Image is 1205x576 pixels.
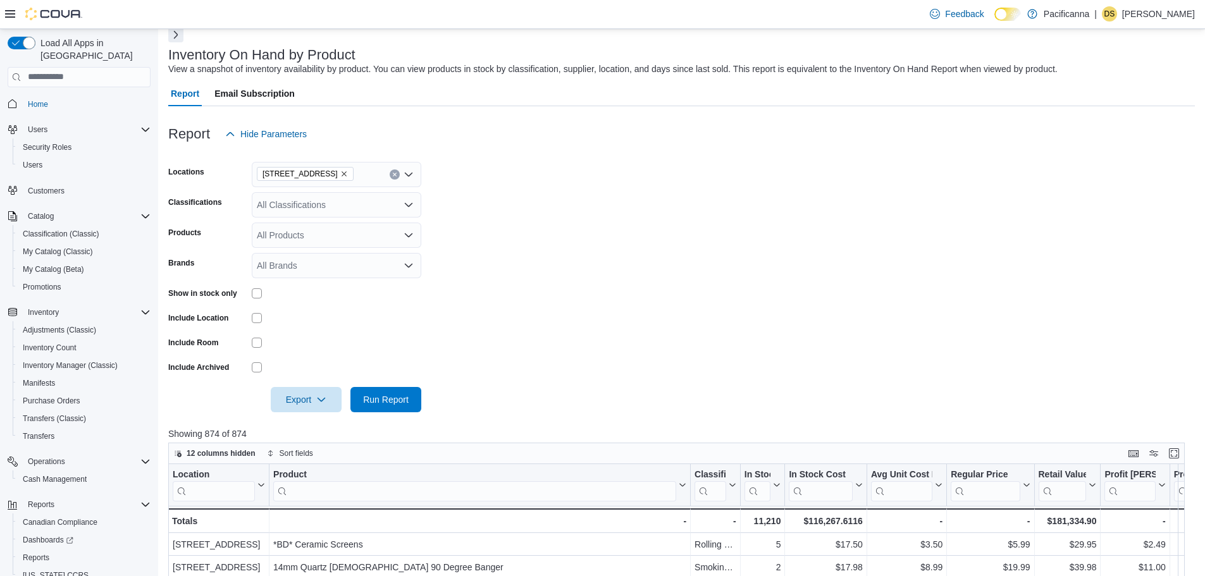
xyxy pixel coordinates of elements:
[23,378,55,388] span: Manifests
[789,469,852,481] div: In Stock Cost
[168,258,194,268] label: Brands
[18,358,123,373] a: Inventory Manager (Classic)
[23,360,118,371] span: Inventory Manager (Classic)
[695,513,736,529] div: -
[18,550,54,565] a: Reports
[23,474,87,484] span: Cash Management
[13,374,156,392] button: Manifests
[945,8,984,20] span: Feedback
[745,513,781,529] div: 11,210
[25,8,82,20] img: Cova
[1102,6,1117,21] div: Darren Saunders
[173,469,255,501] div: Location
[273,469,676,501] div: Product
[13,427,156,445] button: Transfers
[13,357,156,374] button: Inventory Manager (Classic)
[1146,446,1161,461] button: Display options
[273,537,686,552] div: *BD* Ceramic Screens
[1044,6,1089,21] p: Pacificanna
[18,340,82,355] a: Inventory Count
[273,469,686,501] button: Product
[1039,560,1097,575] div: $39.98
[3,207,156,225] button: Catalog
[745,469,771,501] div: In Stock Qty
[168,63,1058,76] div: View a snapshot of inventory availability by product. You can view products in stock by classific...
[18,358,151,373] span: Inventory Manager (Classic)
[404,200,414,210] button: Open list of options
[23,517,97,527] span: Canadian Compliance
[695,469,726,481] div: Classification
[871,469,942,501] button: Avg Unit Cost In Stock
[214,81,295,106] span: Email Subscription
[1104,469,1155,481] div: Profit [PERSON_NAME] ($)
[23,325,96,335] span: Adjustments (Classic)
[18,340,151,355] span: Inventory Count
[28,125,47,135] span: Users
[28,307,59,317] span: Inventory
[18,376,60,391] a: Manifests
[695,537,736,552] div: Rolling Supplies
[173,560,265,575] div: [STREET_ADDRESS]
[23,282,61,292] span: Promotions
[18,157,47,173] a: Users
[18,262,89,277] a: My Catalog (Beta)
[28,99,48,109] span: Home
[18,279,66,295] a: Promotions
[169,446,261,461] button: 12 columns hidden
[168,167,204,177] label: Locations
[18,262,151,277] span: My Catalog (Beta)
[23,497,151,512] span: Reports
[23,431,54,441] span: Transfers
[18,515,102,530] a: Canadian Compliance
[13,531,156,549] a: Dashboards
[168,126,210,142] h3: Report
[745,469,781,501] button: In Stock Qty
[13,138,156,156] button: Security Roles
[1039,537,1097,552] div: $29.95
[23,454,151,469] span: Operations
[173,537,265,552] div: [STREET_ADDRESS]
[18,472,151,487] span: Cash Management
[1166,446,1182,461] button: Enter fullscreen
[23,183,70,199] a: Customers
[23,305,64,320] button: Inventory
[220,121,312,147] button: Hide Parameters
[789,560,862,575] div: $17.98
[1104,6,1115,21] span: DS
[1039,469,1087,481] div: Retail Value In Stock
[695,469,726,501] div: Classification
[18,472,92,487] a: Cash Management
[13,549,156,567] button: Reports
[390,169,400,180] button: Clear input
[23,229,99,239] span: Classification (Classic)
[23,97,53,112] a: Home
[173,469,255,481] div: Location
[262,446,318,461] button: Sort fields
[1126,446,1141,461] button: Keyboard shortcuts
[871,469,932,501] div: Avg Unit Cost In Stock
[994,8,1021,21] input: Dark Mode
[23,497,59,512] button: Reports
[23,414,86,424] span: Transfers (Classic)
[28,457,65,467] span: Operations
[18,140,151,155] span: Security Roles
[951,537,1030,552] div: $5.99
[18,515,151,530] span: Canadian Compliance
[340,170,348,178] button: Remove 7035 Market St. - Unit #2 from selection in this group
[3,453,156,470] button: Operations
[168,228,201,238] label: Products
[240,128,307,140] span: Hide Parameters
[951,560,1030,575] div: $19.99
[271,387,342,412] button: Export
[951,469,1030,501] button: Regular Price
[18,429,59,444] a: Transfers
[925,1,989,27] a: Feedback
[871,513,942,529] div: -
[18,393,151,408] span: Purchase Orders
[23,396,80,406] span: Purchase Orders
[3,121,156,138] button: Users
[28,211,54,221] span: Catalog
[1039,513,1097,529] div: $181,334.90
[745,537,781,552] div: 5
[23,535,73,545] span: Dashboards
